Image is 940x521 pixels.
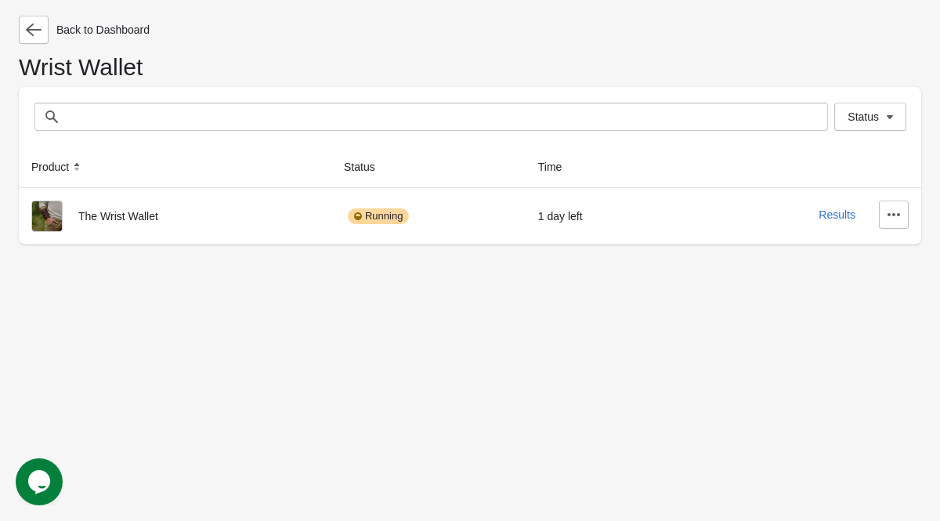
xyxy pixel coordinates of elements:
span: Status [848,110,879,123]
div: 1 day left [538,201,656,232]
button: Product [25,153,91,181]
button: Status [338,153,397,181]
div: Running [348,208,409,224]
button: Time [532,153,584,181]
div: Back to Dashboard [19,16,921,44]
div: The Wrist Wallet [31,201,319,232]
button: Status [834,103,906,131]
iframe: chat widget [16,458,66,505]
h1: Wrist Wallet [19,60,921,87]
button: Results [819,208,855,221]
